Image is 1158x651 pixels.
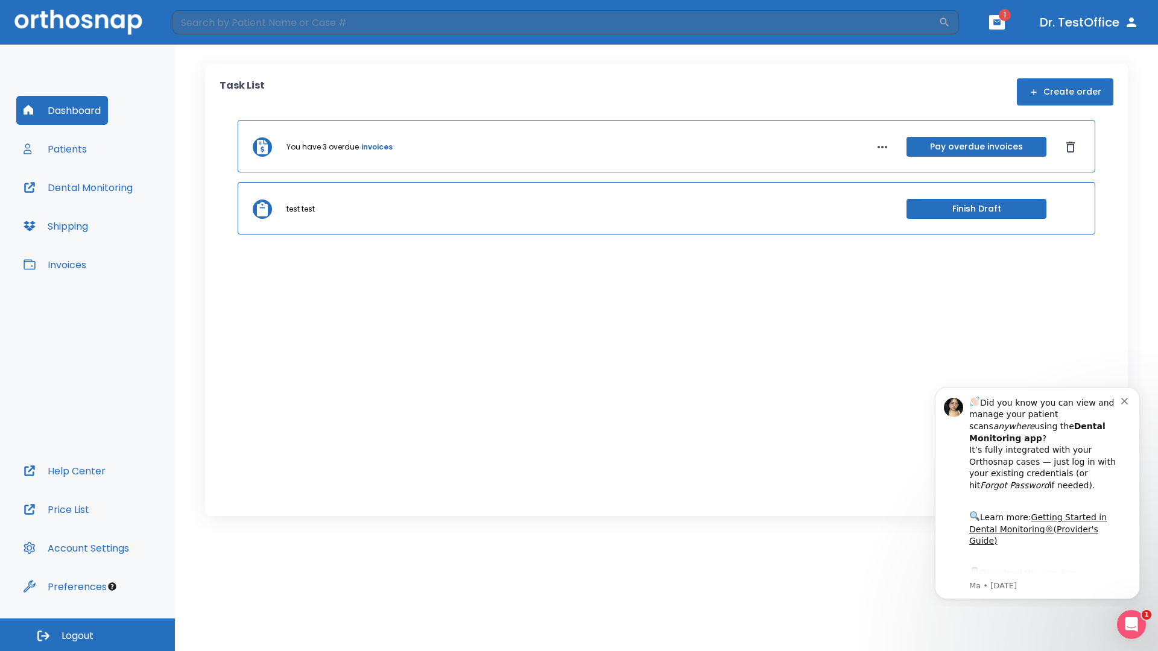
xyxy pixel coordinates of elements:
[16,250,93,279] button: Invoices
[906,137,1046,157] button: Pay overdue invoices
[52,204,204,215] p: Message from Ma, sent 5w ago
[16,533,136,562] button: Account Settings
[16,173,140,202] button: Dental Monitoring
[1117,610,1146,639] iframe: Intercom live chat
[286,204,315,215] p: test test
[1035,11,1144,33] button: Dr. TestOffice
[1061,137,1080,157] button: Dismiss
[16,134,94,163] button: Patients
[999,9,1011,21] span: 1
[52,192,160,214] a: App Store
[107,581,118,592] div: Tooltip anchor
[1017,78,1113,105] button: Create order
[172,10,938,34] input: Search by Patient Name or Case #
[204,19,214,28] button: Dismiss notification
[52,189,204,251] div: Download the app: | ​ Let us know if you need help getting started!
[62,629,93,643] span: Logout
[16,456,113,485] button: Help Center
[16,572,114,601] button: Preferences
[286,142,359,153] p: You have 3 overdue
[1142,610,1151,620] span: 1
[16,495,96,524] button: Price List
[917,376,1158,606] iframe: Intercom notifications message
[14,10,142,34] img: Orthosnap
[16,212,95,241] button: Shipping
[361,142,393,153] a: invoices
[16,96,108,125] button: Dashboard
[906,199,1046,219] button: Finish Draft
[220,78,265,105] p: Task List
